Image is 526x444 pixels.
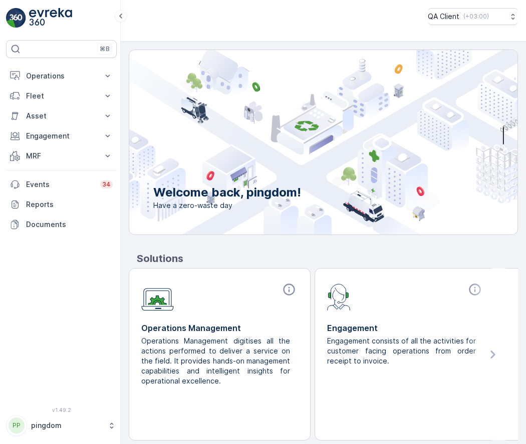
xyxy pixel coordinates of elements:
[6,214,117,234] a: Documents
[327,336,476,366] p: Engagement consists of all the activities for customer facing operations from order receipt to in...
[141,322,298,334] p: Operations Management
[6,146,117,166] button: MRF
[6,66,117,86] button: Operations
[428,8,518,25] button: QA Client(+03:00)
[9,417,25,433] div: PP
[6,174,117,194] a: Events34
[102,180,111,188] p: 34
[137,251,518,266] p: Solutions
[26,111,97,121] p: Asset
[26,131,97,141] p: Engagement
[6,415,117,436] button: PPpingdom
[100,45,110,53] p: ⌘B
[463,12,489,20] p: ( +03:00 )
[6,8,26,28] img: logo
[428,11,459,21] p: QA Client
[6,407,117,413] span: v 1.49.2
[26,91,97,101] p: Fleet
[26,179,94,189] p: Events
[6,126,117,146] button: Engagement
[26,71,97,81] p: Operations
[26,151,97,161] p: MRF
[327,322,484,334] p: Engagement
[141,336,290,386] p: Operations Management digitises all the actions performed to deliver a service on the field. It p...
[141,282,174,311] img: module-icon
[26,219,113,229] p: Documents
[26,199,113,209] p: Reports
[327,282,351,310] img: module-icon
[153,184,301,200] p: Welcome back, pingdom!
[29,8,72,28] img: logo_light-DOdMpM7g.png
[6,86,117,106] button: Fleet
[6,106,117,126] button: Asset
[31,420,103,430] p: pingdom
[153,200,301,210] span: Have a zero-waste day
[84,50,517,234] img: city illustration
[6,194,117,214] a: Reports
